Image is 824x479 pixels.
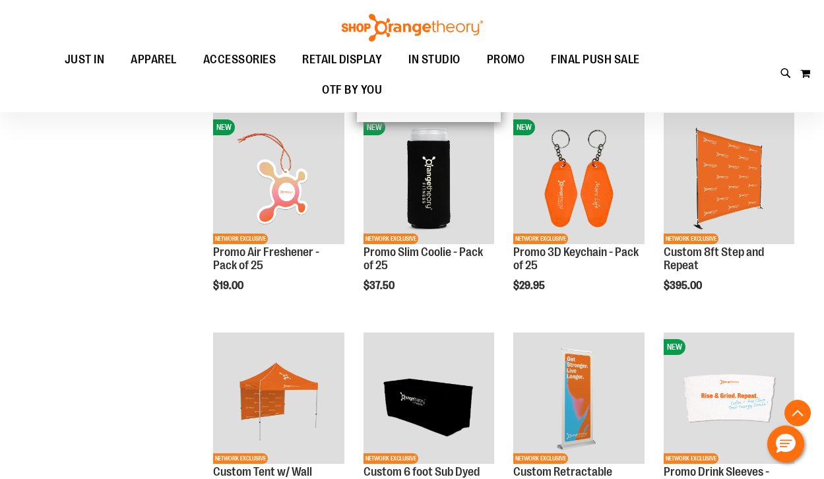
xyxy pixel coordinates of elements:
img: Shop Orangetheory [340,14,485,42]
span: $29.95 [513,280,547,292]
span: OTF BY YOU [322,75,382,105]
span: NETWORK EXCLUSIVE [664,453,718,464]
span: NETWORK EXCLUSIVE [213,234,268,244]
span: NEW [364,119,385,135]
a: RETAIL DISPLAY [289,45,395,75]
span: JUST IN [65,45,105,75]
a: OTF Custom Retractable Banner OrangeNETWORK EXCLUSIVE [513,333,644,465]
a: Promo Drink Sleeves - Pack of 50NEWNETWORK EXCLUSIVE [664,333,794,465]
div: product [357,106,501,325]
img: OTF Custom Retractable Banner Orange [513,333,644,463]
img: Promo Drink Sleeves - Pack of 50 [664,333,794,463]
img: Promo Air Freshener - Pack of 25 [213,113,344,243]
span: $19.00 [213,280,245,292]
a: FINAL PUSH SALE [538,45,653,75]
div: product [206,106,350,325]
button: Back To Top [784,400,811,426]
span: ACCESSORIES [203,45,276,75]
img: Promo 3D Keychain - Pack of 25 [513,113,644,243]
span: IN STUDIO [408,45,460,75]
span: PROMO [487,45,525,75]
span: APPAREL [131,45,177,75]
a: Promo Air Freshener - Pack of 25 [213,245,319,272]
a: ACCESSORIES [190,45,290,75]
img: Promo Slim Coolie - Pack of 25 [364,113,494,243]
a: IN STUDIO [395,45,474,75]
a: OTF BY YOU [309,75,395,106]
span: NEW [213,119,235,135]
a: OTF 8ft Step and RepeatNETWORK EXCLUSIVE [664,113,794,245]
span: NETWORK EXCLUSIVE [364,453,418,464]
span: NEW [513,119,535,135]
a: PROMO [474,45,538,75]
img: OTF 8ft Step and Repeat [664,113,794,243]
a: Promo 3D Keychain - Pack of 25 [513,245,639,272]
div: product [507,106,650,325]
a: OTF 6 foot Sub Dyed Table ClothNETWORK EXCLUSIVE [364,333,494,465]
span: NETWORK EXCLUSIVE [513,234,568,244]
a: Custom 8ft Step and Repeat [664,245,764,272]
a: APPAREL [117,45,190,75]
span: NETWORK EXCLUSIVE [364,234,418,244]
span: FINAL PUSH SALE [551,45,640,75]
span: NETWORK EXCLUSIVE [664,234,718,244]
a: Promo Air Freshener - Pack of 25NEWNETWORK EXCLUSIVE [213,113,344,245]
a: JUST IN [51,45,118,75]
div: product [657,106,801,325]
span: NETWORK EXCLUSIVE [513,453,568,464]
button: Hello, have a question? Let’s chat. [767,426,804,463]
a: Promo Slim Coolie - Pack of 25 [364,245,483,272]
a: Custom Tent w/ Wall [213,465,312,478]
a: Promo 3D Keychain - Pack of 25NEWNETWORK EXCLUSIVE [513,113,644,245]
span: NEW [664,339,685,355]
span: $395.00 [664,280,704,292]
span: NETWORK EXCLUSIVE [213,453,268,464]
span: RETAIL DISPLAY [302,45,382,75]
img: OTF Custom Tent w/single sided wall Orange [213,333,344,463]
a: OTF Custom Tent w/single sided wall OrangeNETWORK EXCLUSIVE [213,333,344,465]
span: $37.50 [364,280,396,292]
img: OTF 6 foot Sub Dyed Table Cloth [364,333,494,463]
a: Promo Slim Coolie - Pack of 25NEWNETWORK EXCLUSIVE [364,113,494,245]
